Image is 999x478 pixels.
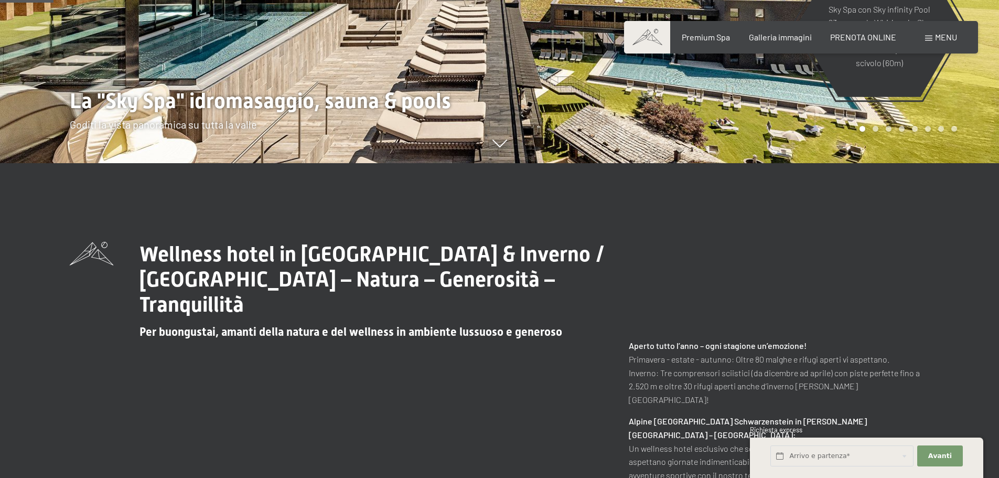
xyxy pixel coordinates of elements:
[750,426,802,434] span: Richiesta express
[139,325,562,338] span: Per buongustai, amanti della natura e del wellness in ambiente lussuoso e generoso
[935,32,957,42] span: Menu
[856,126,957,132] div: Carousel Pagination
[925,126,931,132] div: Carousel Page 6
[912,126,918,132] div: Carousel Page 5
[873,126,878,132] div: Carousel Page 2
[917,445,962,467] button: Avanti
[629,341,807,350] strong: Aperto tutto l’anno – ogni stagione un’emozione!
[899,126,905,132] div: Carousel Page 4
[139,242,605,317] span: Wellness hotel in [GEOGRAPHIC_DATA] & Inverno / [GEOGRAPHIC_DATA] – Natura – Generosità – Tranqui...
[629,339,930,406] p: Primavera - estate - autunno: Oltre 80 malghe e rifugi aperti vi aspettano. Inverno: Tre comprens...
[928,451,952,461] span: Avanti
[749,32,812,42] a: Galleria immagini
[951,126,957,132] div: Carousel Page 8
[830,32,896,42] a: PRENOTA ONLINE
[682,32,730,42] a: Premium Spa
[860,126,865,132] div: Carousel Page 1 (Current Slide)
[629,416,867,440] strong: Alpine [GEOGRAPHIC_DATA] Schwarzenstein in [PERSON_NAME][GEOGRAPHIC_DATA] – [GEOGRAPHIC_DATA]:
[938,126,944,132] div: Carousel Page 7
[886,126,891,132] div: Carousel Page 3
